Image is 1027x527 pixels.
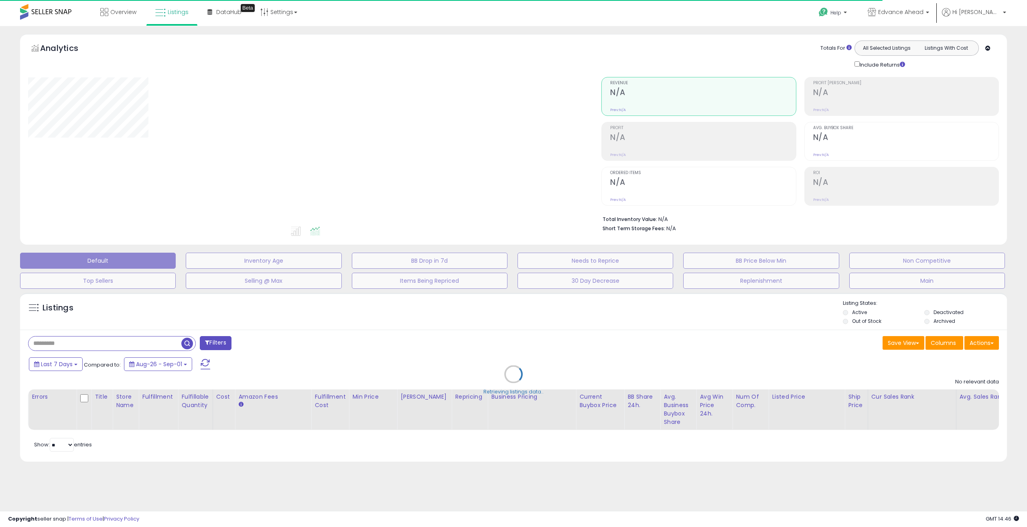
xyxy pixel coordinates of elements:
small: Prev: N/A [813,152,829,157]
button: Default [20,253,176,269]
span: Profit [PERSON_NAME] [813,81,999,85]
span: Profit [610,126,796,130]
button: Items Being Repriced [352,273,507,289]
h2: N/A [610,133,796,144]
button: BB Drop in 7d [352,253,507,269]
button: Needs to Reprice [518,253,673,269]
h2: N/A [813,88,999,99]
span: N/A [666,225,676,232]
small: Prev: N/A [610,152,626,157]
li: N/A [603,214,993,223]
span: Edvance Ahead [878,8,923,16]
a: Hi [PERSON_NAME] [942,8,1006,26]
b: Short Term Storage Fees: [603,225,665,232]
button: BB Price Below Min [683,253,839,269]
button: All Selected Listings [857,43,917,53]
h5: Analytics [40,43,94,56]
span: Ordered Items [610,171,796,175]
button: Main [849,273,1005,289]
div: Tooltip anchor [241,4,255,12]
button: 30 Day Decrease [518,273,673,289]
small: Prev: N/A [610,107,626,112]
span: Listings [168,8,189,16]
span: DataHub [216,8,242,16]
div: Retrieving listings data.. [483,388,544,395]
button: Replenishment [683,273,839,289]
a: Help [812,1,855,26]
button: Listings With Cost [916,43,976,53]
button: Selling @ Max [186,273,341,289]
h2: N/A [610,88,796,99]
i: Get Help [818,7,828,17]
span: Overview [110,8,136,16]
small: Prev: N/A [610,197,626,202]
div: Totals For [820,45,852,52]
h2: N/A [610,178,796,189]
button: Non Competitive [849,253,1005,269]
small: Prev: N/A [813,197,829,202]
span: Revenue [610,81,796,85]
span: Hi [PERSON_NAME] [952,8,1001,16]
span: Help [830,9,841,16]
b: Total Inventory Value: [603,216,657,223]
h2: N/A [813,178,999,189]
h2: N/A [813,133,999,144]
button: Inventory Age [186,253,341,269]
span: Avg. Buybox Share [813,126,999,130]
span: ROI [813,171,999,175]
small: Prev: N/A [813,107,829,112]
button: Top Sellers [20,273,176,289]
div: Include Returns [848,60,915,69]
